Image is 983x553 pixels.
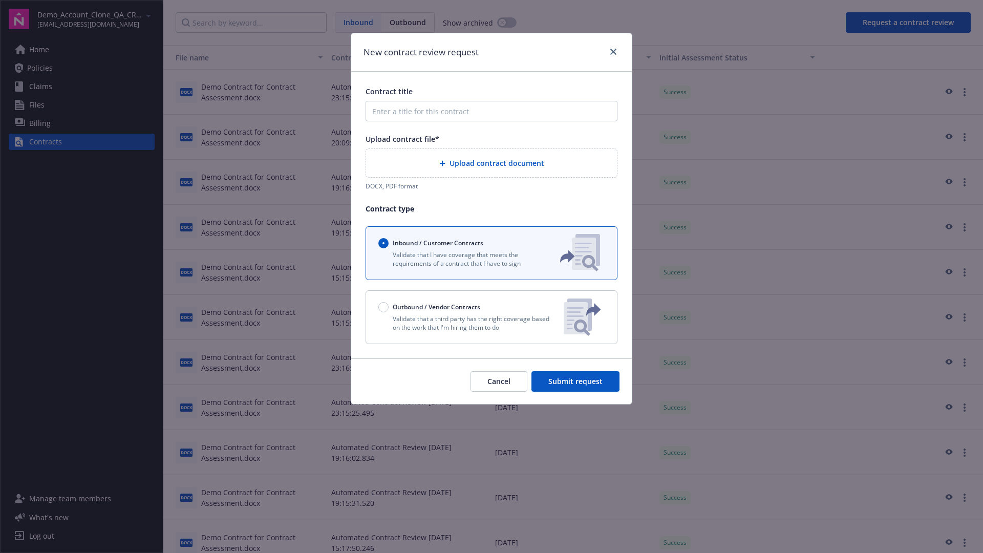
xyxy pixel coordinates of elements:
div: DOCX, PDF format [366,182,617,190]
p: Contract type [366,203,617,214]
span: Cancel [487,376,510,386]
button: Inbound / Customer ContractsValidate that I have coverage that meets the requirements of a contra... [366,226,617,280]
button: Cancel [471,371,527,392]
button: Outbound / Vendor ContractsValidate that a third party has the right coverage based on the work t... [366,290,617,344]
span: Outbound / Vendor Contracts [393,303,480,311]
p: Validate that I have coverage that meets the requirements of a contract that I have to sign [378,250,543,268]
div: Upload contract document [366,148,617,178]
button: Submit request [531,371,619,392]
span: Inbound / Customer Contracts [393,239,483,247]
span: Submit request [548,376,603,386]
input: Inbound / Customer Contracts [378,238,389,248]
input: Outbound / Vendor Contracts [378,302,389,312]
input: Enter a title for this contract [366,101,617,121]
span: Upload contract file* [366,134,439,144]
a: close [607,46,619,58]
h1: New contract review request [364,46,479,59]
span: Upload contract document [450,158,544,168]
p: Validate that a third party has the right coverage based on the work that I'm hiring them to do [378,314,555,332]
span: Contract title [366,87,413,96]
